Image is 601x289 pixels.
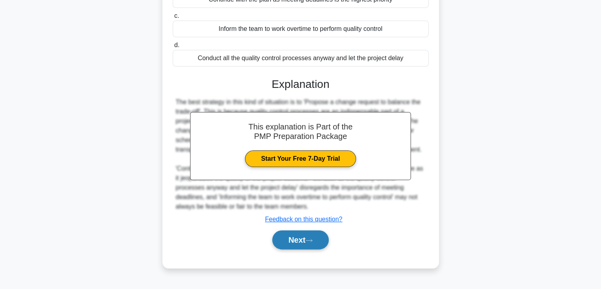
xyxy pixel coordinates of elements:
[173,21,429,37] div: Inform the team to work overtime to perform quality control
[176,97,426,211] div: The best strategy in this kind of situation is to 'Propose a change request to balance the trade-...
[177,78,424,91] h3: Explanation
[245,150,356,167] a: Start Your Free 7-Day Trial
[265,216,343,222] a: Feedback on this question?
[174,42,179,48] span: d.
[173,50,429,67] div: Conduct all the quality control processes anyway and let the project delay
[174,12,179,19] span: c.
[272,230,329,249] button: Next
